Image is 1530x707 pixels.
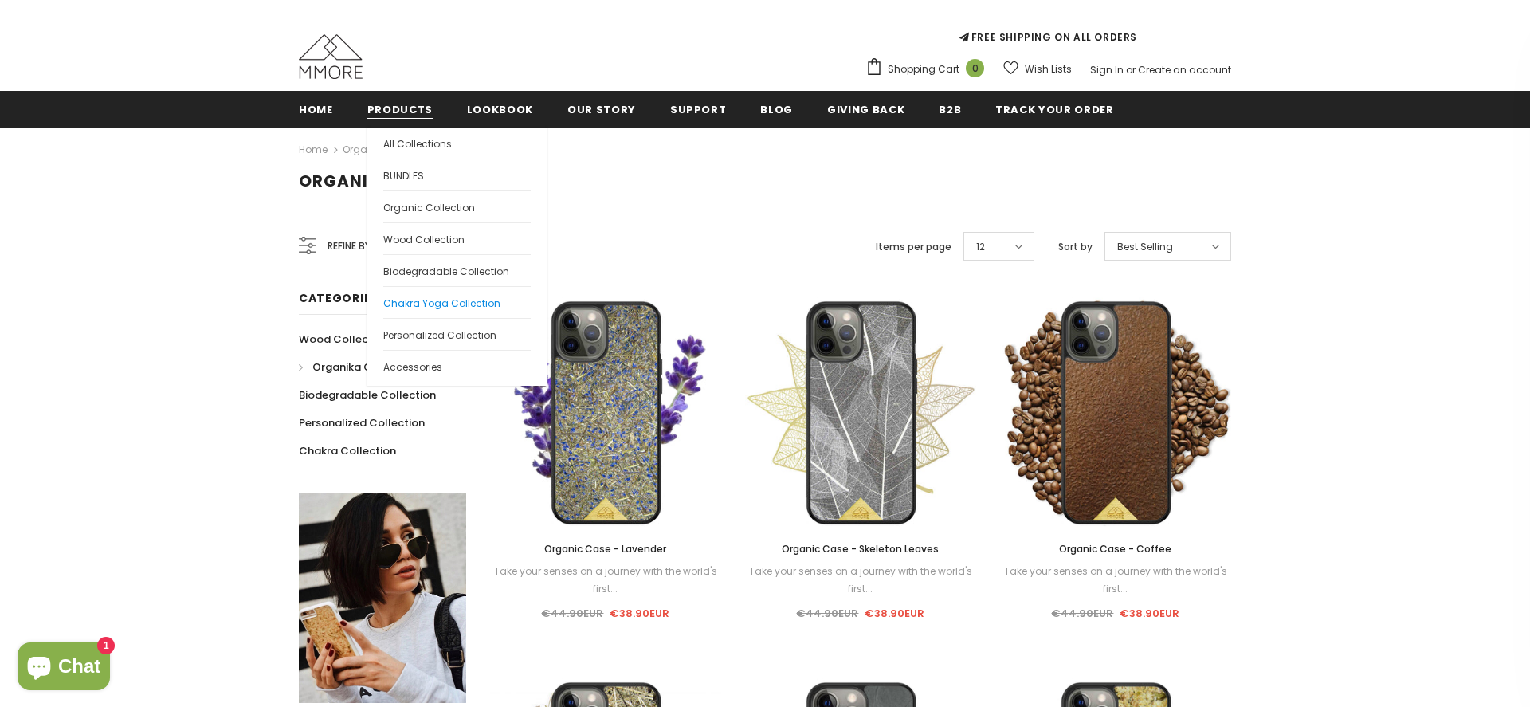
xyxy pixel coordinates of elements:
a: support [670,91,727,127]
a: Organic Case - Coffee [1000,540,1231,558]
span: Giving back [827,102,904,117]
a: Wood Collection [383,222,531,254]
span: support [670,102,727,117]
span: €38.90EUR [610,606,669,621]
span: Organic Case - Skeleton Leaves [782,542,939,556]
a: Create an account [1138,63,1231,77]
a: Lookbook [467,91,533,127]
label: Items per page [876,239,951,255]
span: €38.90EUR [865,606,924,621]
label: Sort by [1058,239,1093,255]
div: Take your senses on a journey with the world's first... [745,563,976,598]
div: Take your senses on a journey with the world's first... [490,563,721,598]
a: Organic Collection [343,143,434,156]
span: Shopping Cart [888,61,959,77]
a: Home [299,91,333,127]
span: Blog [760,102,793,117]
a: Personalized Collection [383,318,531,350]
span: Personalized Collection [383,328,496,342]
a: Biodegradable Collection [383,254,531,286]
span: Wood Collection [299,332,389,347]
a: Chakra Yoga Collection [383,286,531,318]
span: or [1126,63,1136,77]
span: Organic Collection [383,201,475,214]
a: All Collections [383,128,531,159]
span: B2B [939,102,961,117]
a: Our Story [567,91,636,127]
a: Giving back [827,91,904,127]
span: Organic Case - Coffee [1059,542,1171,556]
span: Wood Collection [383,233,465,246]
a: Wish Lists [1003,55,1072,83]
span: €38.90EUR [1120,606,1179,621]
div: Take your senses on a journey with the world's first... [1000,563,1231,598]
a: Track your order [995,91,1113,127]
span: 0 [966,59,984,77]
span: Our Story [567,102,636,117]
span: €44.90EUR [796,606,858,621]
a: Organic Case - Skeleton Leaves [745,540,976,558]
a: Organic Collection [383,190,531,222]
span: Track your order [995,102,1113,117]
a: Organika Collection [299,353,419,381]
span: Organika Collection [312,359,419,375]
a: B2B [939,91,961,127]
span: All Collections [383,137,452,151]
span: Chakra Collection [299,443,396,458]
a: Biodegradable Collection [299,381,436,409]
span: Chakra Yoga Collection [383,297,500,310]
span: Personalized Collection [299,415,425,430]
span: €44.90EUR [1051,606,1113,621]
span: Lookbook [467,102,533,117]
span: Categories [299,290,379,306]
span: Biodegradable Collection [299,387,436,403]
a: Shopping Cart 0 [865,57,992,81]
a: Sign In [1090,63,1124,77]
span: Home [299,102,333,117]
inbox-online-store-chat: Shopify online store chat [13,642,115,694]
a: BUNDLES [383,159,531,190]
span: Accessories [383,360,442,374]
span: 12 [976,239,985,255]
span: Products [367,102,433,117]
a: Blog [760,91,793,127]
a: Wood Collection [299,325,389,353]
span: Refine by [328,238,371,255]
span: Wish Lists [1025,61,1072,77]
img: MMORE Cases [299,34,363,79]
a: Personalized Collection [299,409,425,437]
span: €44.90EUR [541,606,603,621]
span: BUNDLES [383,169,424,183]
a: Products [367,91,433,127]
a: Organic Case - Lavender [490,540,721,558]
a: Accessories [383,350,531,382]
span: Best Selling [1117,239,1173,255]
a: Chakra Collection [299,437,396,465]
a: Home [299,140,328,159]
span: Organic Collection [299,170,496,192]
span: Organic Case - Lavender [544,542,666,556]
span: Biodegradable Collection [383,265,509,278]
